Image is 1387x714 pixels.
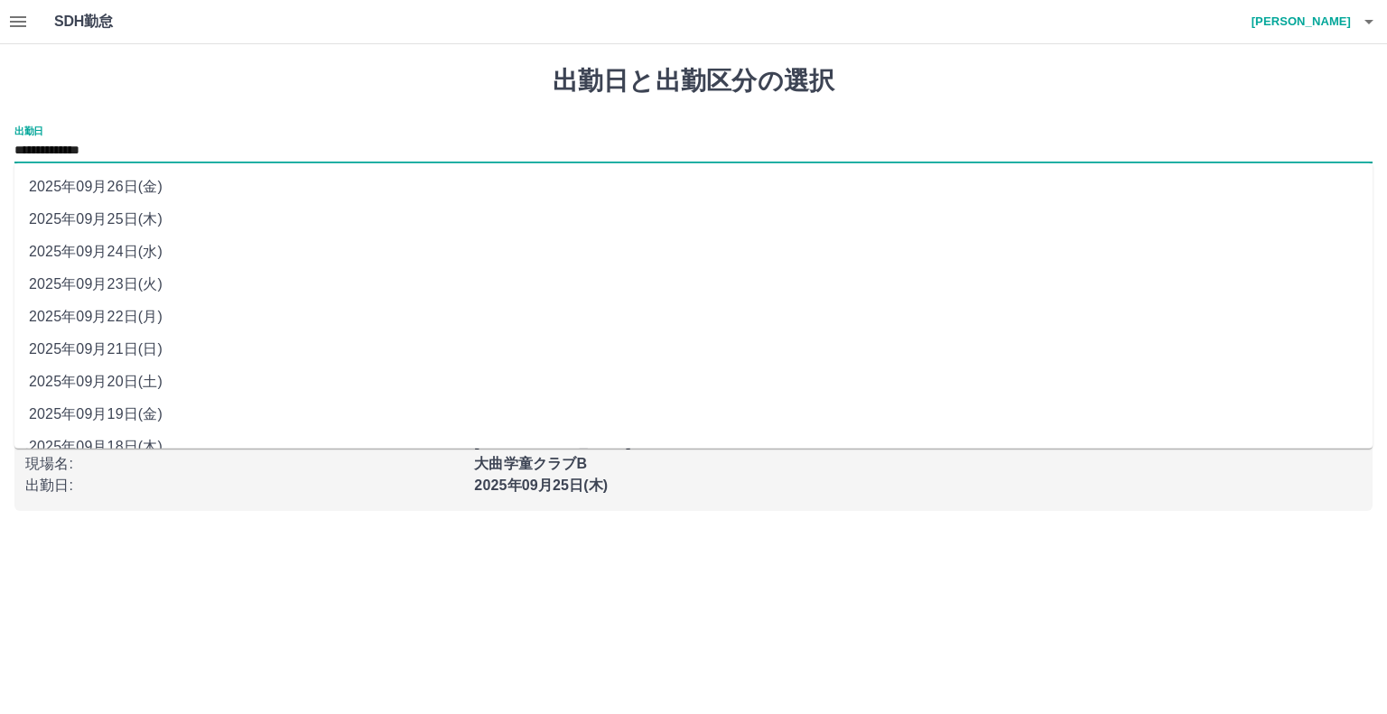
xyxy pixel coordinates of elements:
h1: 出勤日と出勤区分の選択 [14,66,1373,97]
li: 2025年09月21日(日) [14,333,1373,366]
li: 2025年09月20日(土) [14,366,1373,398]
li: 2025年09月18日(木) [14,431,1373,463]
li: 2025年09月26日(金) [14,171,1373,203]
li: 2025年09月24日(水) [14,236,1373,268]
li: 2025年09月25日(木) [14,203,1373,236]
p: 現場名 : [25,453,463,475]
p: 出勤日 : [25,475,463,496]
li: 2025年09月19日(金) [14,398,1373,431]
li: 2025年09月23日(火) [14,268,1373,301]
label: 出勤日 [14,124,43,137]
li: 2025年09月22日(月) [14,301,1373,333]
b: 2025年09月25日(木) [474,478,608,493]
b: 大曲学童クラブB [474,456,587,471]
